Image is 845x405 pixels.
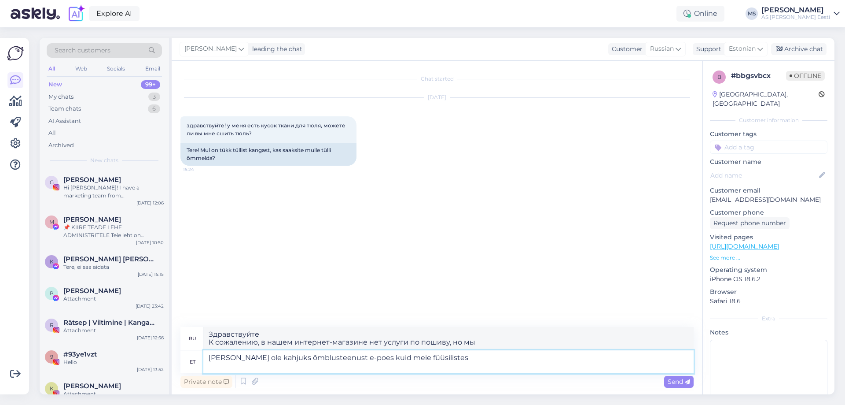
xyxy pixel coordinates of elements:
[203,350,694,373] textarea: [PERSON_NAME] ole kahjuks õmblusteenust e-poes kuid meie füüsiliste
[63,287,121,295] span: Виктор Стриков
[180,93,694,101] div: [DATE]
[48,93,73,101] div: My chats
[190,354,195,369] div: et
[249,45,302,54] div: leading the chat
[48,104,81,113] div: Team chats
[55,46,110,55] span: Search customers
[710,186,827,195] p: Customer email
[48,117,81,126] div: AI Assistant
[184,44,237,54] span: [PERSON_NAME]
[710,130,827,139] p: Customer tags
[676,6,724,22] div: Online
[63,295,164,303] div: Attachment
[47,63,57,74] div: All
[183,166,216,173] span: 15:24
[63,255,155,263] span: Karl Eik Rebane
[63,327,164,334] div: Attachment
[710,171,817,180] input: Add name
[710,242,779,250] a: [URL][DOMAIN_NAME]
[67,4,85,23] img: explore-ai
[63,184,164,200] div: Hi [PERSON_NAME]! I have a marketing team from [GEOGRAPHIC_DATA] ready to help you. If you are in...
[713,90,819,108] div: [GEOGRAPHIC_DATA], [GEOGRAPHIC_DATA]
[710,233,827,242] p: Visited pages
[710,208,827,217] p: Customer phone
[73,63,89,74] div: Web
[731,71,786,81] div: # bbgsvbcx
[48,129,56,137] div: All
[717,74,721,80] span: b
[761,7,840,21] a: [PERSON_NAME]AS [PERSON_NAME] Eesti
[180,75,694,83] div: Chat started
[710,157,827,167] p: Customer name
[746,7,758,20] div: MS
[761,7,830,14] div: [PERSON_NAME]
[7,45,24,62] img: Askly Logo
[710,141,827,154] input: Add a tag
[710,287,827,297] p: Browser
[63,358,164,366] div: Hello
[187,122,347,137] span: здравствуйте! у меня есть кусок ткани для тюля, можете ли вы мне сшить тюль?
[786,71,825,81] span: Offline
[63,319,155,327] span: Rätsep | Viltimine | Kangastelgedel kudumine
[63,263,164,271] div: Tere, ei saa aidata
[148,104,160,113] div: 6
[50,322,54,328] span: R
[141,80,160,89] div: 99+
[729,44,756,54] span: Estonian
[710,195,827,204] p: [EMAIL_ADDRESS][DOMAIN_NAME]
[710,217,790,229] div: Request phone number
[49,219,54,225] span: M
[63,382,121,390] span: Katrina Randma
[50,385,54,392] span: K
[50,258,54,265] span: K
[63,176,121,184] span: Gian Franco Serrudo
[761,14,830,21] div: AS [PERSON_NAME] Eesti
[136,239,164,246] div: [DATE] 10:50
[771,43,827,55] div: Archive chat
[180,143,356,166] div: Tere! Mul on tükk tüllist kangast, kas saaksite mulle tülli õmmelda?
[189,331,196,346] div: ru
[50,290,54,297] span: В
[148,93,160,101] div: 3
[63,350,97,358] span: #93ye1vzt
[105,63,127,74] div: Socials
[710,116,827,124] div: Customer information
[63,390,164,398] div: Attachment
[710,275,827,284] p: iPhone OS 18.6.2
[136,303,164,309] div: [DATE] 23:42
[63,216,121,223] span: Martin Eggers
[668,378,690,386] span: Send
[203,327,694,350] textarea: Здравствуйте К сожалению, в нашем интернет-магазине нет услуги по пошиву, но мы
[50,179,54,186] span: G
[710,254,827,262] p: See more ...
[138,271,164,278] div: [DATE] 15:15
[650,44,674,54] span: Russian
[693,45,721,54] div: Support
[50,353,53,360] span: 9
[710,297,827,306] p: Safari 18.6
[48,80,62,89] div: New
[710,328,827,337] p: Notes
[710,265,827,275] p: Operating system
[63,223,164,239] div: 📌 KIIRE TEADE LEHE ADMINISTRITELE Teie leht on rikkunud Meta kogukonna juhiseid ja reklaamipoliit...
[608,45,643,54] div: Customer
[89,6,140,21] a: Explore AI
[137,334,164,341] div: [DATE] 12:56
[136,200,164,206] div: [DATE] 12:06
[48,141,74,150] div: Archived
[143,63,162,74] div: Email
[137,366,164,373] div: [DATE] 13:52
[180,376,232,388] div: Private note
[710,315,827,323] div: Extra
[90,156,118,164] span: New chats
